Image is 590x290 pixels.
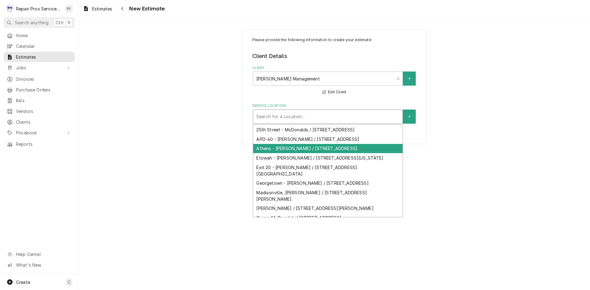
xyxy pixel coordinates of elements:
[16,108,72,114] span: Vendors
[252,37,417,43] p: Please provide the following information to create your estimate:
[4,52,75,62] a: Estimates
[253,213,403,222] div: Ocoee McDonalds / [STREET_ADDRESS]
[16,32,72,39] span: Home
[16,97,72,104] span: Bills
[253,144,403,153] div: Athens - [PERSON_NAME] / [STREET_ADDRESS]
[253,163,403,179] div: Exit 20 - [PERSON_NAME] / [STREET_ADDRESS] [GEOGRAPHIC_DATA]
[15,19,49,26] span: Search anything
[16,130,62,136] span: Pricebook
[68,279,71,285] span: C
[6,4,14,13] div: Repair Pros Services Inc's Avatar
[253,153,403,163] div: Etowah - [PERSON_NAME] / [STREET_ADDRESS][US_STATE]
[92,6,112,12] span: Estimates
[407,114,411,119] svg: Create New Location
[252,103,417,123] div: Service Location
[252,52,417,60] legend: Client Details
[16,76,72,82] span: Invoices
[4,30,75,41] a: Home
[68,19,71,26] span: K
[16,6,61,12] div: Repair Pros Services Inc
[253,188,403,204] div: Madisonville, [PERSON_NAME] / [STREET_ADDRESS][PERSON_NAME]
[4,85,75,95] a: Purchase Orders
[4,139,75,149] a: Reports
[252,66,417,71] label: Client
[242,29,427,145] div: Estimate Create/Update
[4,249,75,259] a: Go to Help Center
[4,260,75,270] a: Go to What's New
[16,262,71,268] span: What's New
[65,4,73,13] div: Brian Volker's Avatar
[81,4,115,14] a: Estimates
[252,37,417,124] div: Estimate Create/Update Form
[4,128,75,138] a: Go to Pricebook
[56,19,64,26] span: Ctrl
[65,4,73,13] div: BV
[252,103,417,108] label: Service Location
[117,4,127,14] button: Navigate back
[16,54,72,60] span: Estimates
[16,43,72,49] span: Calendar
[253,178,403,188] div: Georgetown - [PERSON_NAME] / [STREET_ADDRESS]
[253,125,403,134] div: 25th Street - McDonalds / [STREET_ADDRESS]
[4,41,75,51] a: Calendar
[252,66,417,96] div: Client
[403,72,416,86] button: Create New Client
[127,5,165,13] span: New Estimate
[407,76,411,81] svg: Create New Client
[16,119,72,125] span: Clients
[253,204,403,213] div: [PERSON_NAME] / [STREET_ADDRESS][PERSON_NAME]
[4,17,75,28] button: Search anythingCtrlK
[321,88,347,96] button: Edit Client
[16,141,72,147] span: Reports
[16,251,71,257] span: Help Center
[4,95,75,106] a: Bills
[403,110,416,124] button: Create New Location
[16,87,72,93] span: Purchase Orders
[4,106,75,116] a: Vendors
[4,74,75,84] a: Invoices
[4,63,75,73] a: Go to Jobs
[16,64,62,71] span: Jobs
[253,134,403,144] div: APD-40 - [PERSON_NAME] / [STREET_ADDRESS]
[16,280,30,285] span: Create
[6,4,14,13] div: R
[4,117,75,127] a: Clients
